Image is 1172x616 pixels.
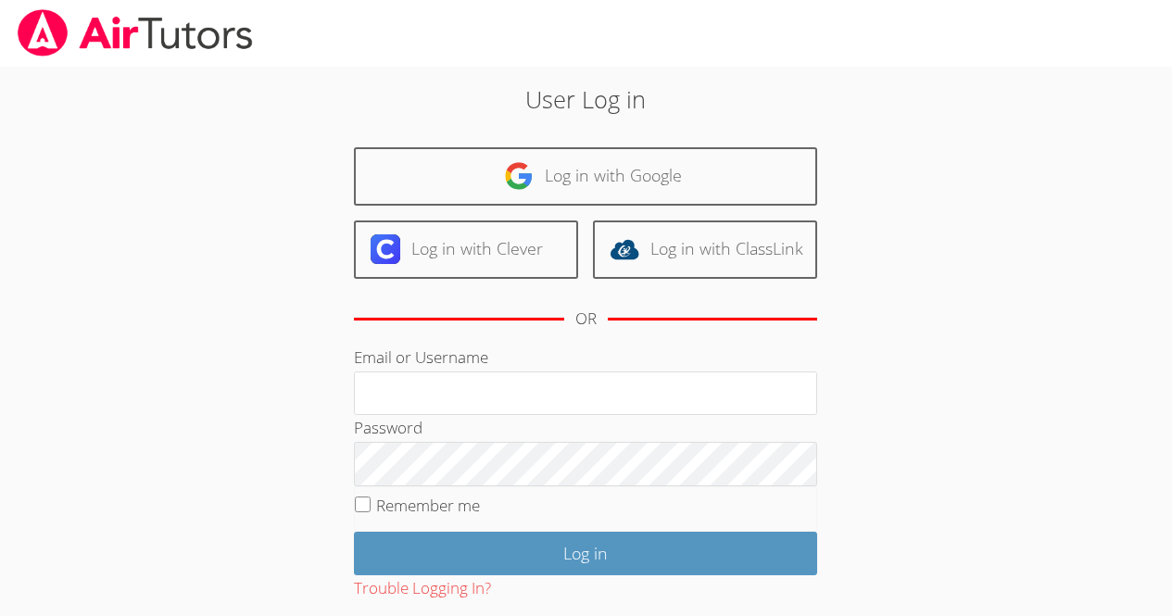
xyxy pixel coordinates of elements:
img: clever-logo-6eab21bc6e7a338710f1a6ff85c0baf02591cd810cc4098c63d3a4b26e2feb20.svg [371,234,400,264]
div: OR [575,306,597,333]
label: Remember me [376,495,480,516]
a: Log in with Google [354,147,817,206]
a: Log in with Clever [354,220,578,279]
h2: User Log in [270,82,902,117]
button: Trouble Logging In? [354,575,491,602]
img: google-logo-50288ca7cdecda66e5e0955fdab243c47b7ad437acaf1139b6f446037453330a.svg [504,161,534,191]
input: Log in [354,532,817,575]
img: classlink-logo-d6bb404cc1216ec64c9a2012d9dc4662098be43eaf13dc465df04b49fa7ab582.svg [610,234,639,264]
label: Email or Username [354,346,488,368]
label: Password [354,417,422,438]
a: Log in with ClassLink [593,220,817,279]
img: airtutors_banner-c4298cdbf04f3fff15de1276eac7730deb9818008684d7c2e4769d2f7ddbe033.png [16,9,255,57]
